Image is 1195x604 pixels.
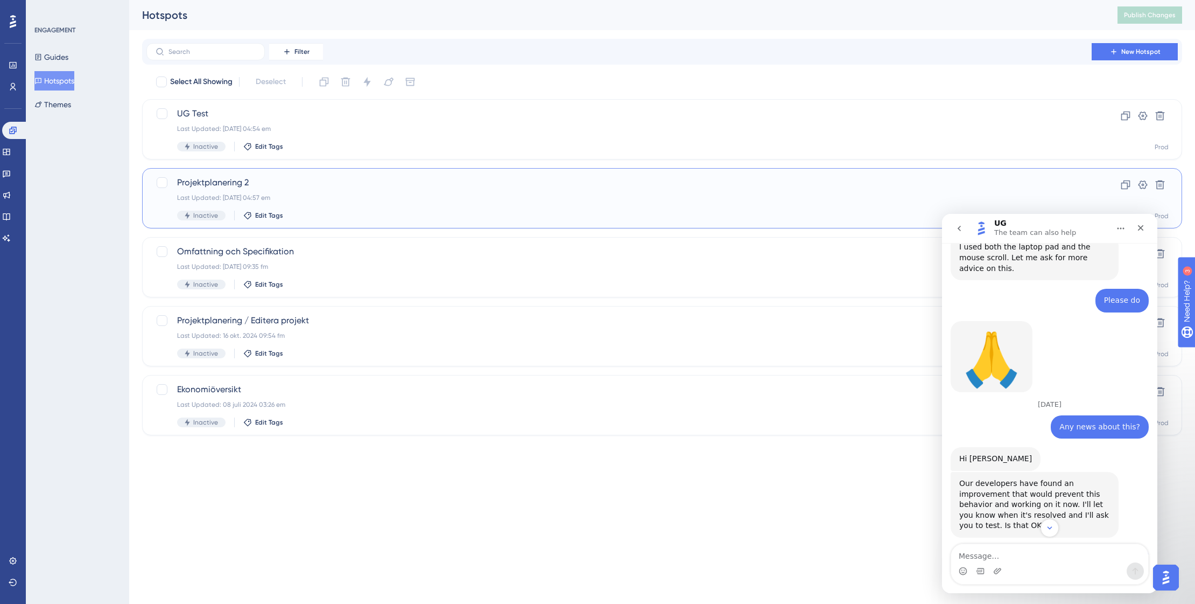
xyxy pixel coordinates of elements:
button: Guides [34,47,68,67]
span: Deselect [256,75,286,88]
button: Edit Tags [243,349,283,358]
div: 3 [75,5,78,14]
div: Last Updated: [DATE] 09:35 fm [177,262,1061,271]
div: Last Updated: [DATE] 04:57 em [177,193,1061,202]
iframe: UserGuiding AI Assistant Launcher [1150,561,1182,594]
div: Prod [1155,143,1169,151]
iframe: Intercom live chat [942,214,1157,593]
div: Last Updated: [DATE] 04:54 em [177,124,1061,133]
div: Prod [1155,419,1169,427]
button: New Hotspot [1092,43,1178,60]
span: New Hotspot [1121,47,1161,56]
button: Themes [34,95,71,114]
span: UG Test [177,107,1061,120]
button: Edit Tags [243,211,283,220]
span: Filter [294,47,310,56]
span: Edit Tags [255,211,283,220]
div: Hotspots [142,8,1091,23]
button: Edit Tags [243,418,283,427]
span: Publish Changes [1124,11,1176,19]
span: Inactive [193,349,218,358]
div: Last Updated: 16 okt. 2024 09:54 fm [177,331,1061,340]
span: Select All Showing [170,75,233,88]
input: Search [168,48,256,55]
div: Last Updated: 08 juli 2024 03:26 em [177,400,1061,409]
button: Edit Tags [243,142,283,151]
span: Inactive [193,280,218,289]
span: Need Help? [25,3,67,16]
span: Edit Tags [255,280,283,289]
span: Inactive [193,418,218,427]
span: Ekonomiöversikt [177,383,1061,396]
span: Edit Tags [255,142,283,151]
div: Prod [1155,350,1169,358]
button: Edit Tags [243,280,283,289]
span: Projektplanering 2 [177,176,1061,189]
div: ENGAGEMENT [34,26,75,34]
span: Omfattning och Specifikation [177,245,1061,258]
span: Projektplanering / Editera projekt [177,314,1061,327]
span: Inactive [193,211,218,220]
button: Publish Changes [1117,6,1182,24]
span: Edit Tags [255,418,283,427]
div: Prod [1155,212,1169,220]
span: Edit Tags [255,349,283,358]
button: Hotspots [34,71,74,91]
span: Inactive [193,142,218,151]
button: Deselect [246,72,296,92]
button: Filter [269,43,323,60]
div: Prod [1155,281,1169,289]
